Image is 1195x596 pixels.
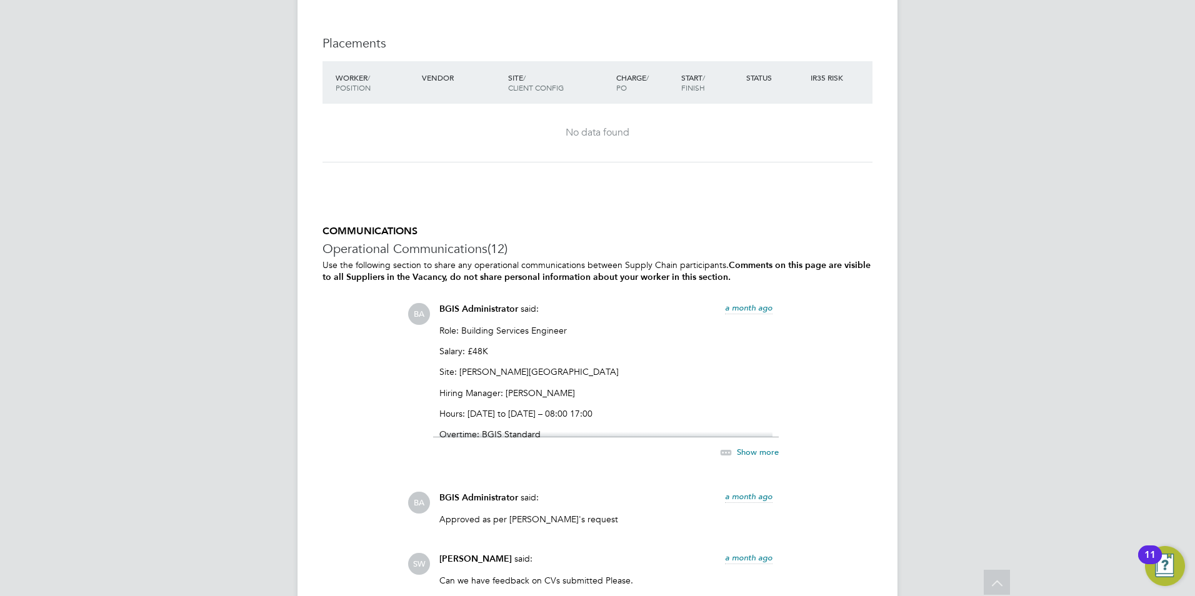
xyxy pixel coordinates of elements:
[521,303,539,314] span: said:
[322,35,872,51] h3: Placements
[1145,546,1185,586] button: Open Resource Center, 11 new notifications
[336,72,371,92] span: / Position
[725,302,772,313] span: a month ago
[1144,555,1156,571] div: 11
[521,492,539,503] span: said:
[613,66,678,99] div: Charge
[322,260,871,282] b: Comments on this page are visible to all Suppliers in the Vacancy, do not share personal informat...
[439,345,772,357] p: Salary: £48K
[322,225,872,238] h5: COMMUNICATIONS
[678,66,743,99] div: Start
[807,66,851,89] div: IR35 Risk
[439,429,772,451] p: Overtime: BGIS Standard Callout & Standby: Yes - £100
[514,553,532,564] span: said:
[439,514,772,525] p: Approved as per [PERSON_NAME]'s request
[439,492,518,503] span: BGIS Administrator
[322,241,872,257] h3: Operational Communications
[439,366,772,377] p: Site: [PERSON_NAME][GEOGRAPHIC_DATA]
[439,554,512,564] span: [PERSON_NAME]
[408,303,430,325] span: BA
[408,492,430,514] span: BA
[681,72,705,92] span: / Finish
[725,552,772,563] span: a month ago
[419,66,505,89] div: Vendor
[439,304,518,314] span: BGIS Administrator
[743,66,808,89] div: Status
[508,72,564,92] span: / Client Config
[439,575,772,586] p: Can we have feedback on CVs submitted Please.
[616,72,649,92] span: / PO
[487,241,507,257] span: (12)
[505,66,613,99] div: Site
[439,325,772,336] p: Role: Building Services Engineer
[737,447,779,457] span: Show more
[408,553,430,575] span: SW
[332,66,419,99] div: Worker
[439,408,772,419] p: Hours: [DATE] to [DATE] – 08:00 17:00
[725,491,772,502] span: a month ago
[335,126,860,139] div: No data found
[439,387,772,399] p: Hiring Manager: [PERSON_NAME]
[322,259,872,283] p: Use the following section to share any operational communications between Supply Chain participants.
